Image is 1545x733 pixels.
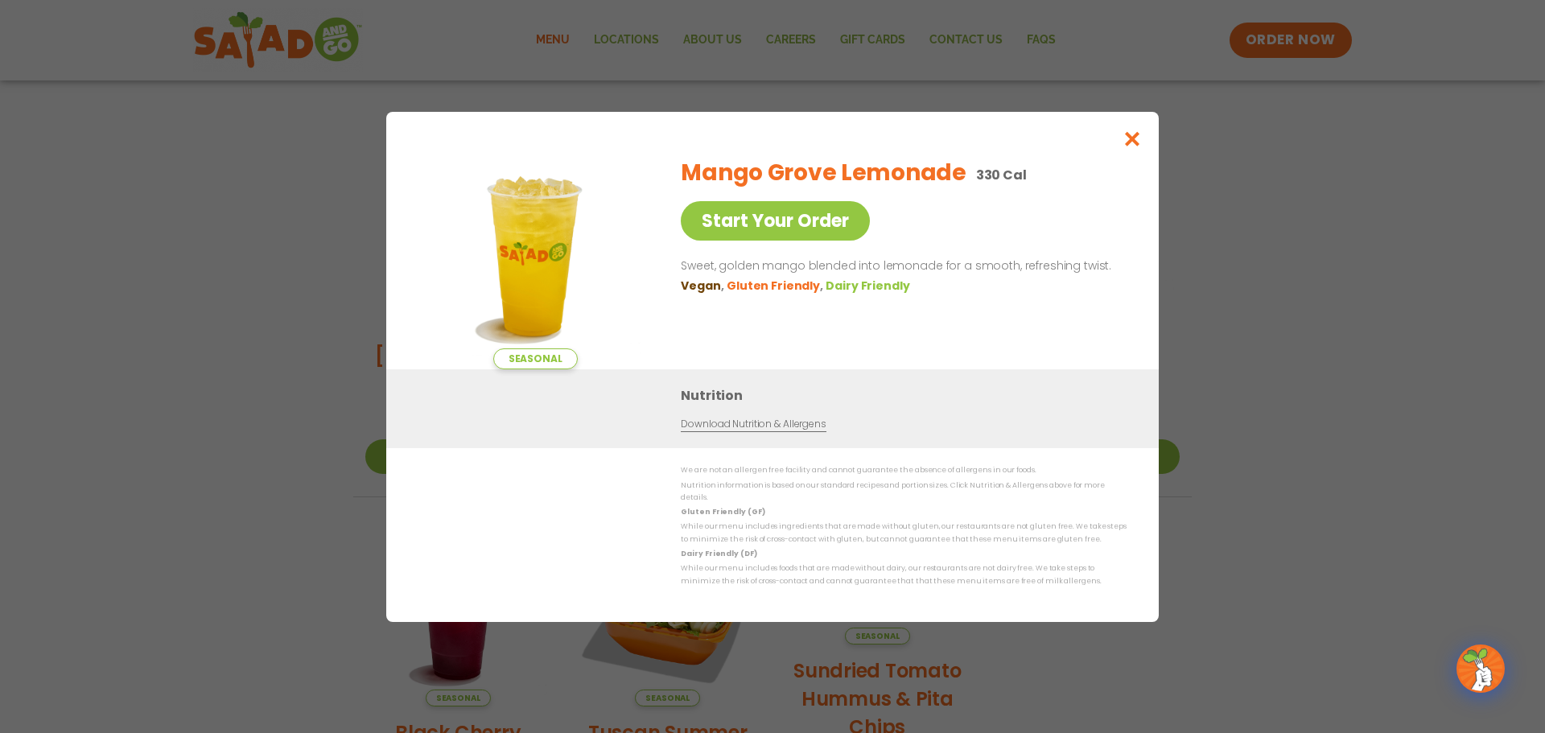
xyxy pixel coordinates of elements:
[681,549,756,558] strong: Dairy Friendly (DF)
[1106,112,1159,166] button: Close modal
[681,417,826,432] a: Download Nutrition & Allergens
[826,277,913,294] li: Dairy Friendly
[681,385,1135,406] h3: Nutrition
[727,277,826,294] li: Gluten Friendly
[976,165,1027,185] p: 330 Cal
[681,156,966,190] h2: Mango Grove Lemonade
[681,521,1127,546] p: While our menu includes ingredients that are made without gluten, our restaurants are not gluten ...
[681,277,727,294] li: Vegan
[681,464,1127,476] p: We are not an allergen free facility and cannot guarantee the absence of allergens in our foods.
[681,257,1120,276] p: Sweet, golden mango blended into lemonade for a smooth, refreshing twist.
[681,562,1127,587] p: While our menu includes foods that are made without dairy, our restaurants are not dairy free. We...
[681,201,870,241] a: Start Your Order
[681,507,764,517] strong: Gluten Friendly (GF)
[681,479,1127,504] p: Nutrition information is based on our standard recipes and portion sizes. Click Nutrition & Aller...
[493,348,578,369] span: Seasonal
[422,144,648,369] img: Featured product photo for Mango Grove Lemonade
[1458,646,1503,691] img: wpChatIcon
